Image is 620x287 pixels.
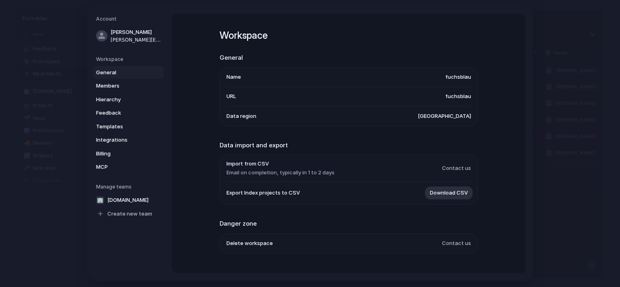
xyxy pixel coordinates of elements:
[96,82,148,90] span: Members
[96,183,164,190] h5: Manage teams
[94,26,164,46] a: [PERSON_NAME][PERSON_NAME][EMAIL_ADDRESS][DOMAIN_NAME]
[96,196,104,204] div: 🏢
[226,168,335,176] span: Email on completion, typically in 1 to 2 days
[111,36,162,43] span: [PERSON_NAME][EMAIL_ADDRESS][DOMAIN_NAME]
[226,239,273,247] span: Delete workspace
[445,73,471,81] span: fuchsblau
[96,136,148,144] span: Integrations
[111,28,162,36] span: [PERSON_NAME]
[425,186,473,199] button: Download CSV
[96,149,148,157] span: Billing
[226,92,236,101] span: URL
[96,95,148,103] span: Hierarchy
[96,109,148,117] span: Feedback
[430,189,468,197] span: Download CSV
[94,93,164,106] a: Hierarchy
[96,55,164,63] h5: Workspace
[107,210,152,218] span: Create new team
[94,107,164,119] a: Feedback
[94,193,164,206] a: 🏢[DOMAIN_NAME]
[220,140,478,150] h2: Data import and export
[94,120,164,133] a: Templates
[96,163,148,171] span: MCP
[226,112,256,120] span: Data region
[226,160,335,168] span: Import from CSV
[94,161,164,174] a: MCP
[94,147,164,160] a: Billing
[94,80,164,92] a: Members
[226,189,300,197] span: Export Index projects to CSV
[94,66,164,79] a: General
[442,164,471,172] span: Contact us
[96,122,148,130] span: Templates
[96,68,148,76] span: General
[220,53,478,63] h2: General
[107,196,149,204] span: [DOMAIN_NAME]
[418,112,471,120] span: [GEOGRAPHIC_DATA]
[220,28,478,43] h1: Workspace
[96,15,164,23] h5: Account
[220,219,478,228] h2: Danger zone
[94,134,164,147] a: Integrations
[226,73,241,81] span: Name
[94,207,164,220] a: Create new team
[445,92,471,101] span: fuchsblau
[442,239,471,247] span: Contact us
